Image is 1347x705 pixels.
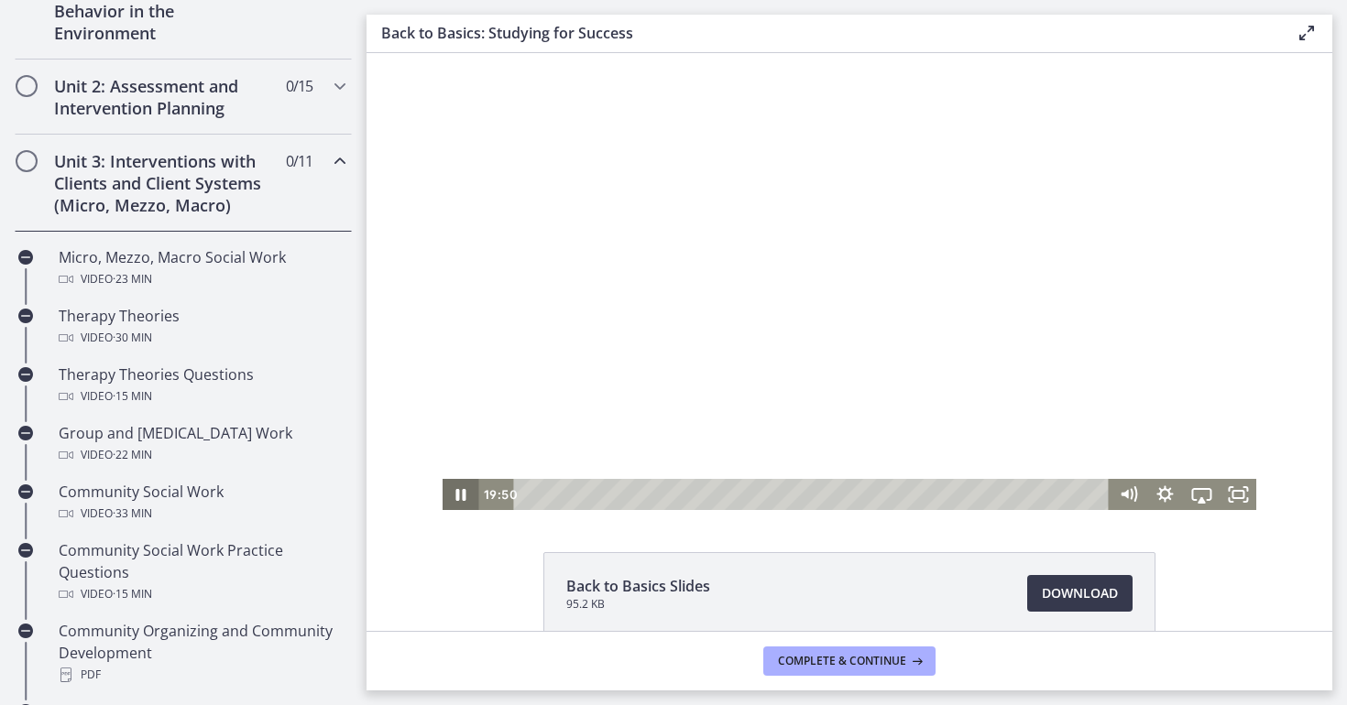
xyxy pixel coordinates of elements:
span: 0 / 15 [286,75,312,97]
span: · 30 min [113,327,152,349]
div: Therapy Theories Questions [59,363,345,407]
span: Complete & continue [778,654,906,668]
button: Show settings menu [780,427,816,458]
span: 0 / 11 [286,150,312,172]
h3: Back to Basics: Studying for Success [381,22,1266,44]
h2: Unit 3: Interventions with Clients and Client Systems (Micro, Mezzo, Macro) [54,150,278,216]
button: Mute [743,427,780,458]
div: Community Organizing and Community Development [59,620,345,686]
iframe: Video Lesson [367,52,1332,510]
span: · 23 min [113,268,152,290]
div: Video [59,583,345,605]
div: Group and [MEDICAL_DATA] Work [59,422,345,466]
span: 95.2 KB [566,597,710,612]
div: Video [59,268,345,290]
span: · 22 min [113,444,152,466]
span: · 15 min [113,385,152,407]
div: Video [59,385,345,407]
div: PDF [59,664,345,686]
h2: Unit 2: Assessment and Intervention Planning [54,75,278,119]
button: Airplay [816,427,853,458]
div: Community Social Work Practice Questions [59,539,345,605]
span: · 33 min [113,503,152,525]
div: Therapy Theories [59,305,345,349]
div: Video [59,327,345,349]
span: · 15 min [113,583,152,605]
a: Download [1027,575,1133,612]
button: Complete & continue [763,646,936,676]
div: Community Social Work [59,481,345,525]
div: Video [59,503,345,525]
button: Fullscreen [853,427,890,458]
div: Video [59,444,345,466]
div: Micro, Mezzo, Macro Social Work [59,246,345,290]
span: Back to Basics Slides [566,575,710,597]
span: Download [1042,582,1118,604]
